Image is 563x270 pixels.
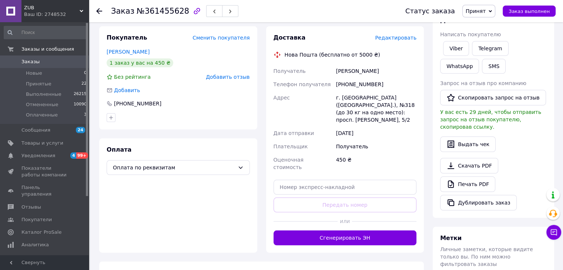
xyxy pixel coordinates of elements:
span: Заказы и сообщения [21,46,74,53]
span: Инструменты вебмастера и SEO [21,254,68,267]
div: Получатель [335,140,418,153]
span: Доставка [274,34,306,41]
div: 1 заказ у вас на 450 ₴ [107,58,173,67]
button: Скопировать запрос на отзыв [440,90,546,105]
span: Получатель [274,68,306,74]
span: Уведомления [21,152,55,159]
span: Оплата [107,146,131,153]
div: г. [GEOGRAPHIC_DATA] ([GEOGRAPHIC_DATA].), №318 (до 30 кг на одно место): просп. [PERSON_NAME], 5/2 [335,91,418,126]
button: Чат с покупателем [546,225,561,240]
div: [PERSON_NAME] [335,64,418,78]
span: Каталог ProSale [21,229,61,236]
span: Без рейтинга [114,74,151,80]
span: Показатели работы компании [21,165,68,178]
button: Выдать чек [440,136,496,152]
span: 3 [84,112,87,118]
span: Принятые [26,81,51,87]
span: 0 [84,70,87,77]
span: Отмененные [26,101,58,108]
div: Нова Пошта (бесплатно от 5000 ₴) [283,51,382,58]
span: 4 [70,152,76,159]
span: Действия [440,17,472,24]
span: Товары и услуги [21,140,63,146]
span: Покупатель [107,34,147,41]
span: Адрес [274,95,290,101]
span: Аналитика [21,242,49,248]
input: Поиск [4,26,87,39]
span: Написать покупателю [440,31,501,37]
span: Метки [440,234,462,242]
a: WhatsApp [440,59,479,74]
span: Телефон получателя [274,81,331,87]
span: №361455628 [137,7,189,16]
span: Запрос на отзыв про компанию [440,80,526,86]
span: 22 [81,81,87,87]
span: ZUB [24,4,80,11]
span: 26215 [74,91,87,98]
a: Viber [443,41,469,56]
a: Telegram [472,41,508,56]
div: Ваш ID: 2748532 [24,11,89,18]
span: Личные заметки, которые видите только вы. По ним можно фильтровать заказы [440,246,533,267]
span: 24 [76,127,85,133]
span: или [338,217,352,225]
span: Отзывы [21,204,41,210]
a: Печать PDF [440,176,495,192]
span: Панель управления [21,184,68,198]
span: Плательщик [274,144,308,149]
span: 10090 [74,101,87,108]
span: Принят [466,8,486,14]
div: Вернуться назад [96,7,102,15]
a: Скачать PDF [440,158,498,173]
button: Дублировать заказ [440,195,517,210]
span: Дата отправки [274,130,314,136]
button: Заказ выполнен [503,6,556,17]
span: Новые [26,70,42,77]
span: Выполненные [26,91,61,98]
span: Оценочная стоимость [274,157,304,170]
span: Заказ выполнен [509,9,550,14]
span: Сообщения [21,127,50,134]
div: [PHONE_NUMBER] [335,78,418,91]
button: SMS [482,59,506,74]
span: Добавить [114,87,140,93]
span: Покупатели [21,216,52,223]
div: [PHONE_NUMBER] [113,100,162,107]
input: Номер экспресс-накладной [274,180,417,195]
button: Сгенерировать ЭН [274,230,417,245]
div: 450 ₴ [335,153,418,174]
span: Добавить отзыв [206,74,249,80]
span: Оплата по реквизитам [113,163,235,172]
span: Редактировать [375,35,416,41]
span: У вас есть 29 дней, чтобы отправить запрос на отзыв покупателю, скопировав ссылку. [440,109,541,130]
span: Заказы [21,58,40,65]
a: [PERSON_NAME] [107,49,150,55]
span: Заказ [111,7,134,16]
span: Сменить покупателя [192,35,249,41]
div: [DATE] [335,126,418,140]
span: Оплаченные [26,112,58,118]
div: Статус заказа [405,7,455,15]
span: 99+ [76,152,88,159]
